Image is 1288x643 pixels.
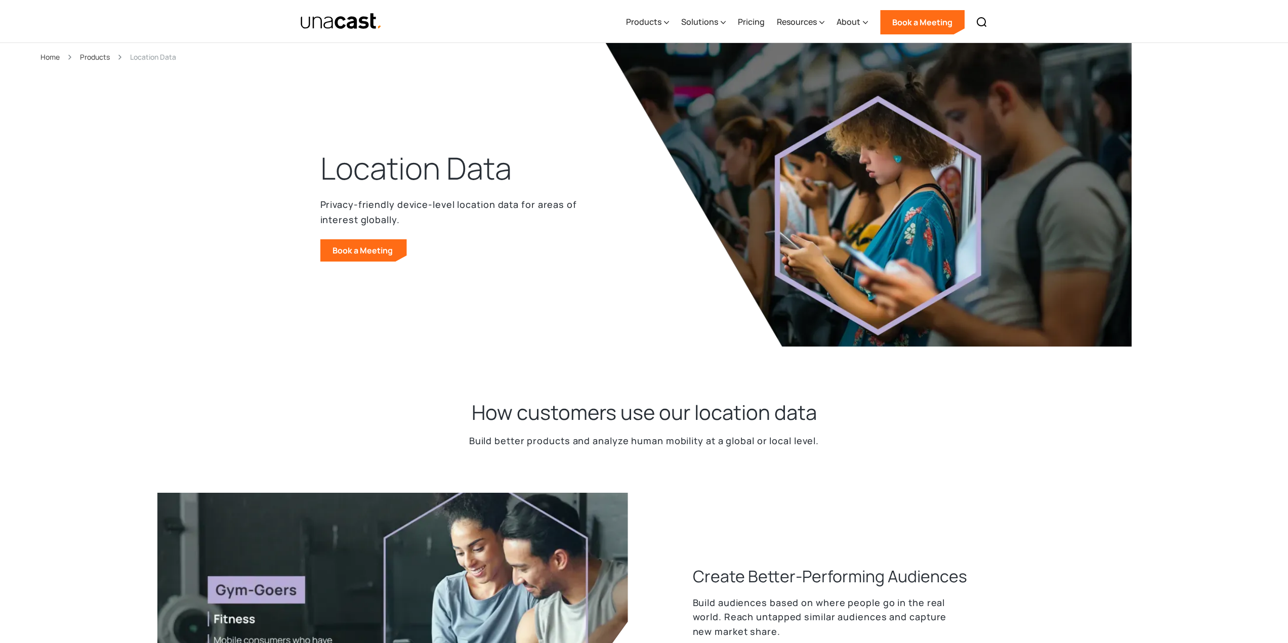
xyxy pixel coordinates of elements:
a: Pricing [738,2,765,43]
a: Products [80,51,110,63]
img: Search icon [976,16,988,28]
div: Products [626,2,669,43]
div: About [837,2,868,43]
a: Book a Meeting [880,10,965,34]
div: Location Data [130,51,176,63]
a: Home [40,51,60,63]
h1: Location Data [320,148,512,189]
p: Build audiences based on where people go in the real world. Reach untapped similar audiences and ... [693,595,968,639]
p: Build better products and analyze human mobility at a global or local level. [469,434,819,448]
h2: How customers use our location data [472,399,817,425]
a: Book a Meeting [320,239,407,262]
a: home [300,13,383,30]
div: Solutions [681,2,726,43]
p: Privacy-friendly device-level location data for areas of interest globally. [320,197,584,227]
div: Solutions [681,16,718,28]
img: Unacast text logo [300,13,383,30]
h3: Create Better-Performing Audiences [693,565,967,587]
img: Image of girl on phone in subway, surrounded by other people on phones [605,43,1132,347]
div: Resources [777,2,824,43]
div: Products [626,16,661,28]
div: Resources [777,16,817,28]
div: About [837,16,860,28]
